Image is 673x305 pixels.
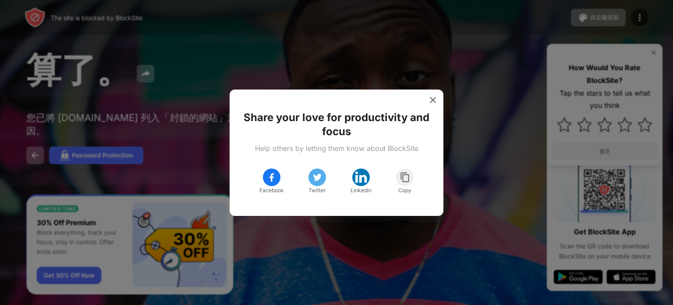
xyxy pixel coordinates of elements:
[266,172,277,183] img: facebook.svg
[255,144,418,153] div: Help others by letting them know about BlockSite
[308,186,326,195] div: Twitter
[351,186,372,195] div: Linkedin
[259,186,284,195] div: Facebook
[240,111,433,139] div: Share your love for productivity and focus
[312,172,322,183] img: twitter.svg
[398,186,411,195] div: Copy
[354,170,368,184] img: linkedin.svg
[400,172,411,183] img: copy.svg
